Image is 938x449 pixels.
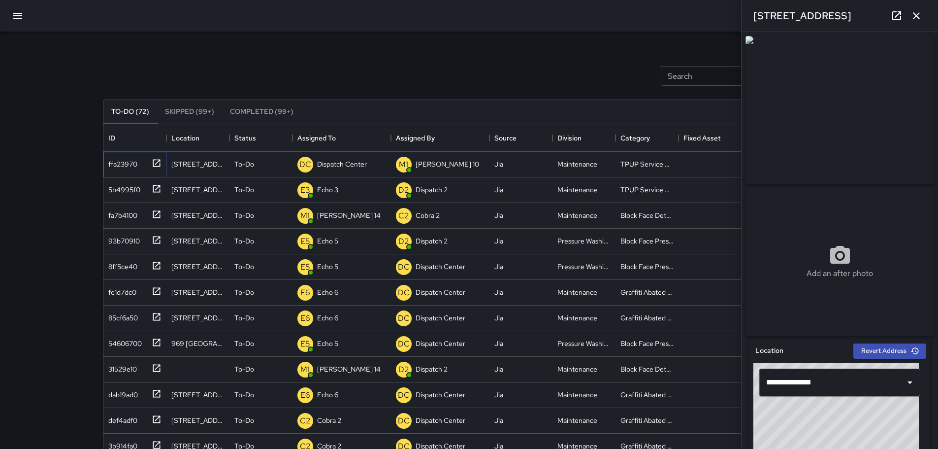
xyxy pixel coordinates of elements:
[620,364,674,374] div: Block Face Detailed
[171,287,225,297] div: 337 19th Street
[620,287,674,297] div: Graffiti Abated Large
[416,364,448,374] p: Dispatch 2
[300,364,310,376] p: M1
[557,313,597,323] div: Maintenance
[317,210,381,220] p: [PERSON_NAME] 14
[416,313,465,323] p: Dispatch Center
[620,159,674,169] div: TPUP Service Requested
[171,236,225,246] div: 1437 Franklin Street
[489,124,552,152] div: Source
[416,236,448,246] p: Dispatch 2
[416,185,448,195] p: Dispatch 2
[396,124,435,152] div: Assigned By
[234,339,254,348] p: To-Do
[557,185,597,195] div: Maintenance
[398,338,410,350] p: DC
[166,124,229,152] div: Location
[317,262,338,272] p: Echo 5
[171,339,225,348] div: 969 Broadway
[683,124,721,152] div: Fixed Asset
[171,124,199,152] div: Location
[171,262,225,272] div: 1739 Broadway
[416,415,465,425] p: Dispatch Center
[229,124,292,152] div: Status
[620,124,650,152] div: Category
[171,313,225,323] div: 303 19th Street
[494,287,503,297] div: Jia
[552,124,615,152] div: Division
[234,210,254,220] p: To-Do
[171,159,225,169] div: 400 21st Street
[104,360,137,374] div: 31529e10
[398,287,410,299] p: DC
[108,124,115,152] div: ID
[398,364,409,376] p: D2
[234,390,254,400] p: To-Do
[222,100,301,124] button: Completed (99+)
[557,390,597,400] div: Maintenance
[300,389,310,401] p: E6
[557,287,597,297] div: Maintenance
[416,210,440,220] p: Cobra 2
[391,124,489,152] div: Assigned By
[317,390,338,400] p: Echo 6
[557,262,611,272] div: Pressure Washing
[494,124,517,152] div: Source
[494,236,503,246] div: Jia
[104,283,136,297] div: fe1d7dc0
[317,287,338,297] p: Echo 6
[171,185,225,195] div: 330 17th Street
[398,210,409,222] p: C2
[494,262,503,272] div: Jia
[157,100,222,124] button: Skipped (99+)
[234,124,256,152] div: Status
[234,313,254,323] p: To-Do
[317,185,338,195] p: Echo 3
[416,159,479,169] p: [PERSON_NAME] 10
[300,184,310,196] p: E3
[494,364,503,374] div: Jia
[234,415,254,425] p: To-Do
[104,309,138,323] div: 85cf6a50
[494,390,503,400] div: Jia
[104,155,137,169] div: ffa23970
[620,313,674,323] div: Graffiti Abated Large
[104,386,138,400] div: dab19ad0
[557,210,597,220] div: Maintenance
[416,339,465,348] p: Dispatch Center
[557,415,597,425] div: Maintenance
[317,339,338,348] p: Echo 5
[300,312,310,324] p: E6
[171,415,225,425] div: 2545 Broadway
[103,124,166,152] div: ID
[103,100,157,124] button: To-Do (72)
[299,159,311,171] p: DC
[317,415,341,425] p: Cobra 2
[292,124,391,152] div: Assigned To
[494,210,503,220] div: Jia
[300,236,310,247] p: E5
[398,389,410,401] p: DC
[416,262,465,272] p: Dispatch Center
[620,390,674,400] div: Graffiti Abated Large
[557,159,597,169] div: Maintenance
[416,287,465,297] p: Dispatch Center
[494,339,503,348] div: Jia
[615,124,679,152] div: Category
[234,185,254,195] p: To-Do
[317,236,338,246] p: Echo 5
[494,415,503,425] div: Jia
[300,261,310,273] p: E5
[679,124,742,152] div: Fixed Asset
[234,287,254,297] p: To-Do
[494,185,503,195] div: Jia
[317,364,381,374] p: [PERSON_NAME] 14
[398,184,409,196] p: D2
[557,124,582,152] div: Division
[398,312,410,324] p: DC
[557,364,597,374] div: Maintenance
[300,287,310,299] p: E6
[234,262,254,272] p: To-Do
[620,185,674,195] div: TPUP Service Requested
[104,232,140,246] div: 93b70910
